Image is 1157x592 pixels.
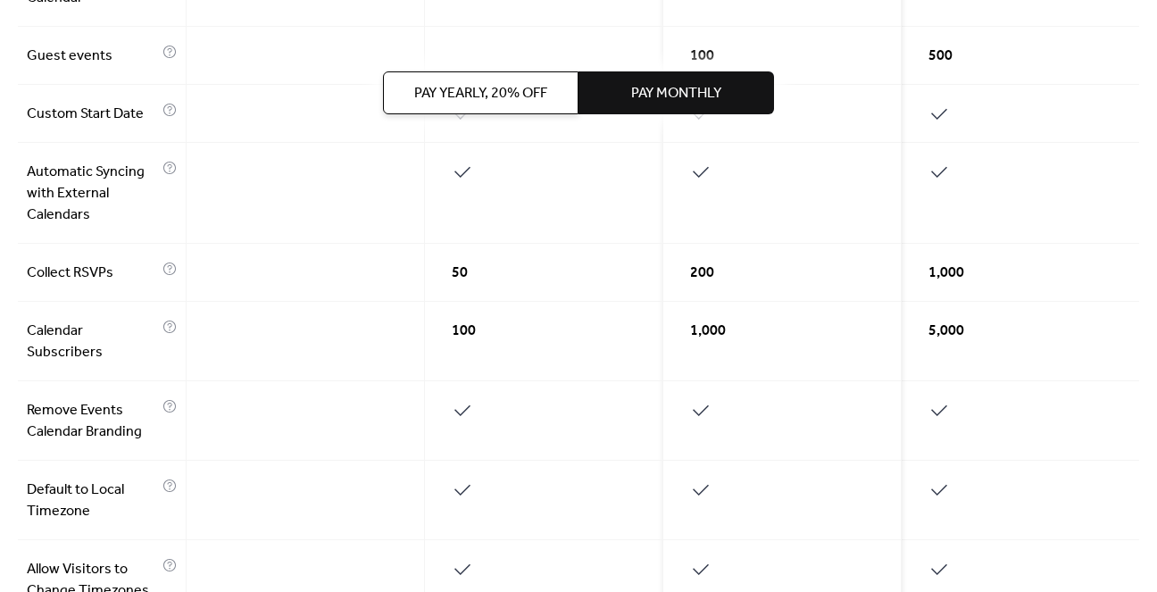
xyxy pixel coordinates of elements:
span: Collect RSVPs [27,263,158,284]
span: 100 [452,321,476,342]
span: Default to Local Timezone [27,479,158,522]
span: Automatic Syncing with External Calendars [27,162,158,226]
span: Remove Events Calendar Branding [27,400,158,443]
span: 1,000 [928,263,964,284]
span: Guest events [27,46,158,67]
span: 1,000 [690,321,726,342]
span: Custom Start Date [27,104,158,125]
span: Calendar Subscribers [27,321,158,363]
span: 50 [452,263,468,284]
button: Pay Monthly [578,71,774,114]
span: 200 [690,263,714,284]
span: 5,000 [928,321,964,342]
span: 500 [928,46,953,67]
span: Pay Yearly, 20% off [414,83,547,104]
span: Pay Monthly [631,83,721,104]
button: Pay Yearly, 20% off [383,71,578,114]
